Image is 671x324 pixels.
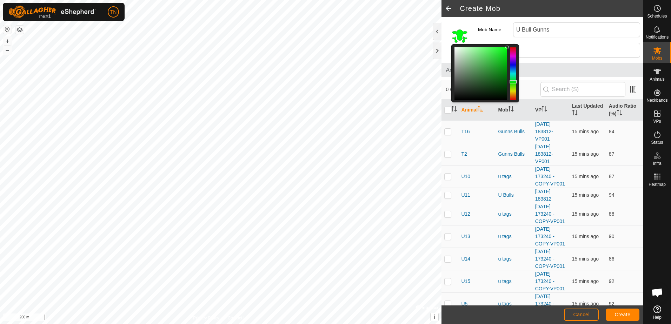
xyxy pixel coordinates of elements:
[609,211,614,217] span: 88
[535,121,553,142] a: [DATE] 183812-VP001
[609,151,614,157] span: 87
[606,100,643,121] th: Audio Ratio (%)
[617,111,622,116] p-sorticon: Activate to sort
[569,100,606,121] th: Last Updated
[498,128,530,135] div: Gunns Bulls
[609,174,614,179] span: 87
[564,309,599,321] button: Cancel
[542,107,547,113] p-sorticon: Activate to sort
[650,77,665,81] span: Animals
[606,309,639,321] button: Create
[535,144,553,164] a: [DATE] 183812-VP001
[535,204,565,224] a: [DATE] 173240 - COPY-VP001
[458,100,495,121] th: Animal
[609,129,614,134] span: 84
[461,233,470,240] span: U13
[535,293,565,314] a: [DATE] 173240 - COPY-VP001
[460,4,643,13] h2: Create Mob
[3,46,12,54] button: –
[461,128,470,135] span: T16
[461,173,470,180] span: U10
[540,82,625,97] input: Search (S)
[647,14,667,18] span: Schedules
[535,189,552,202] a: [DATE] 183812
[498,210,530,218] div: u tags
[461,300,467,308] span: U5
[496,100,532,121] th: Mob
[193,315,219,321] a: Privacy Policy
[646,98,667,102] span: Neckbands
[572,256,599,262] span: 3 Sept 2025, 9:44 am
[498,191,530,199] div: U Bulls
[434,314,435,320] span: i
[461,150,467,158] span: T2
[461,255,470,263] span: U14
[535,271,565,291] a: [DATE] 173240 - COPY-VP001
[478,107,483,113] p-sorticon: Activate to sort
[646,35,669,39] span: Notifications
[498,278,530,285] div: u tags
[535,166,565,187] a: [DATE] 173240 - COPY-VP001
[3,37,12,45] button: +
[535,249,565,269] a: [DATE] 173240 - COPY-VP001
[609,301,614,306] span: 92
[498,255,530,263] div: u tags
[572,151,599,157] span: 3 Sept 2025, 9:45 am
[498,300,530,308] div: u tags
[572,211,599,217] span: 3 Sept 2025, 9:44 am
[649,182,666,187] span: Heatmap
[461,278,470,285] span: U15
[572,278,599,284] span: 3 Sept 2025, 9:44 am
[572,192,599,198] span: 3 Sept 2025, 9:44 am
[535,226,565,247] a: [DATE] 173240 - COPY-VP001
[446,86,540,93] span: 0 selected of 63
[615,312,631,317] span: Create
[651,140,663,144] span: Status
[451,107,457,113] p-sorticon: Activate to sort
[572,174,599,179] span: 3 Sept 2025, 9:44 am
[572,111,578,116] p-sorticon: Activate to sort
[498,233,530,240] div: u tags
[609,256,614,262] span: 86
[3,25,12,34] button: Reset Map
[15,26,24,34] button: Map Layers
[609,234,614,239] span: 90
[653,315,662,319] span: Help
[652,56,662,60] span: Mobs
[110,8,117,16] span: TN
[498,150,530,158] div: Gunns Bulls
[431,313,438,321] button: i
[8,6,96,18] img: Gallagher Logo
[573,312,590,317] span: Cancel
[478,22,513,37] label: Mob Name
[647,282,668,303] a: Open chat
[609,278,614,284] span: 92
[572,129,599,134] span: 3 Sept 2025, 9:45 am
[461,210,470,218] span: U12
[572,301,599,306] span: 3 Sept 2025, 9:44 am
[228,315,248,321] a: Contact Us
[572,234,599,239] span: 3 Sept 2025, 9:44 am
[653,161,661,166] span: Infra
[643,303,671,322] a: Help
[508,107,514,113] p-sorticon: Activate to sort
[532,100,569,121] th: VP
[653,119,661,123] span: VPs
[446,66,639,74] span: Animals
[461,191,470,199] span: U11
[478,43,513,58] label: Description
[609,192,614,198] span: 94
[498,173,530,180] div: u tags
